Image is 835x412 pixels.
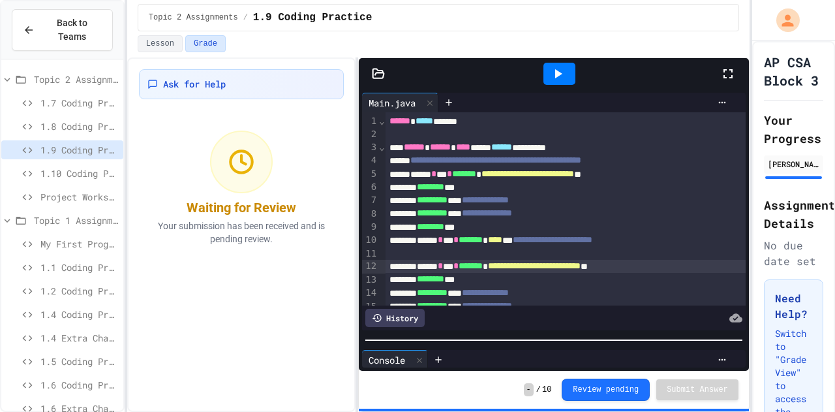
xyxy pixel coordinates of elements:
[562,379,650,401] button: Review pending
[378,142,385,152] span: Fold line
[764,196,823,232] h2: Assignment Details
[40,308,118,321] span: 1.4 Coding Practice
[362,260,378,273] div: 12
[362,168,378,181] div: 5
[362,128,378,141] div: 2
[365,309,425,327] div: History
[764,238,823,269] div: No due date set
[362,194,378,207] div: 7
[40,190,118,204] span: Project Workspace
[362,154,378,167] div: 4
[253,10,372,25] span: 1.9 Coding Practice
[362,287,378,300] div: 14
[362,350,428,370] div: Console
[40,355,118,368] span: 1.5 Coding Practice
[362,141,378,154] div: 3
[138,35,183,52] button: Lesson
[187,198,296,217] div: Waiting for Review
[775,291,812,322] h3: Need Help?
[362,115,378,128] div: 1
[763,5,803,35] div: My Account
[40,284,118,298] span: 1.2 Coding Practice
[163,78,226,91] span: Ask for Help
[40,237,118,251] span: My First Program
[40,166,118,180] span: 1.10 Coding Practice
[40,119,118,133] span: 1.8 Coding Practice
[362,353,412,367] div: Console
[764,53,823,89] h1: AP CSA Block 3
[536,385,541,395] span: /
[362,181,378,194] div: 6
[656,379,738,400] button: Submit Answer
[40,96,118,110] span: 1.7 Coding Practice
[362,234,378,247] div: 10
[362,300,378,313] div: 15
[243,12,248,23] span: /
[40,261,118,274] span: 1.1 Coding Practice
[40,143,118,157] span: 1.9 Coding Practice
[524,383,534,396] span: -
[362,247,378,261] div: 11
[40,331,118,345] span: 1.4 Extra Challenge Problem
[362,221,378,234] div: 9
[149,12,238,23] span: Topic 2 Assignments
[34,214,118,227] span: Topic 1 Assignments
[362,96,422,110] div: Main.java
[147,219,337,246] p: Your submission has been received and is pending review.
[764,111,823,148] h2: Your Progress
[667,385,728,395] span: Submit Answer
[34,72,118,86] span: Topic 2 Assignments
[12,9,113,51] button: Back to Teams
[362,208,378,221] div: 8
[42,16,102,44] span: Back to Teams
[362,274,378,287] div: 13
[378,116,385,126] span: Fold line
[185,35,226,52] button: Grade
[768,158,819,170] div: [PERSON_NAME] L
[362,93,438,112] div: Main.java
[542,385,551,395] span: 10
[40,378,118,392] span: 1.6 Coding Practice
